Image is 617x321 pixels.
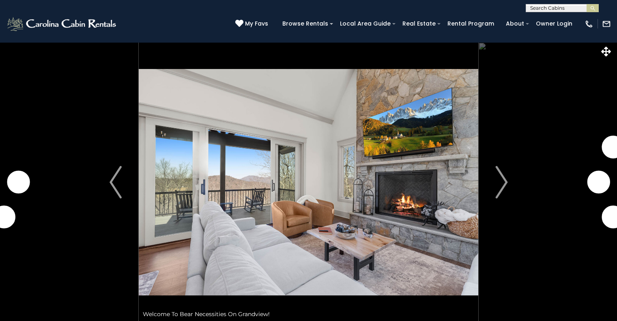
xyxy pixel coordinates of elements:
[245,19,268,28] span: My Favs
[6,16,118,32] img: White-1-2.png
[585,19,593,28] img: phone-regular-white.png
[443,17,498,30] a: Rental Program
[602,19,611,28] img: mail-regular-white.png
[235,19,270,28] a: My Favs
[398,17,440,30] a: Real Estate
[110,166,122,198] img: arrow
[532,17,576,30] a: Owner Login
[278,17,332,30] a: Browse Rentals
[336,17,395,30] a: Local Area Guide
[502,17,528,30] a: About
[495,166,507,198] img: arrow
